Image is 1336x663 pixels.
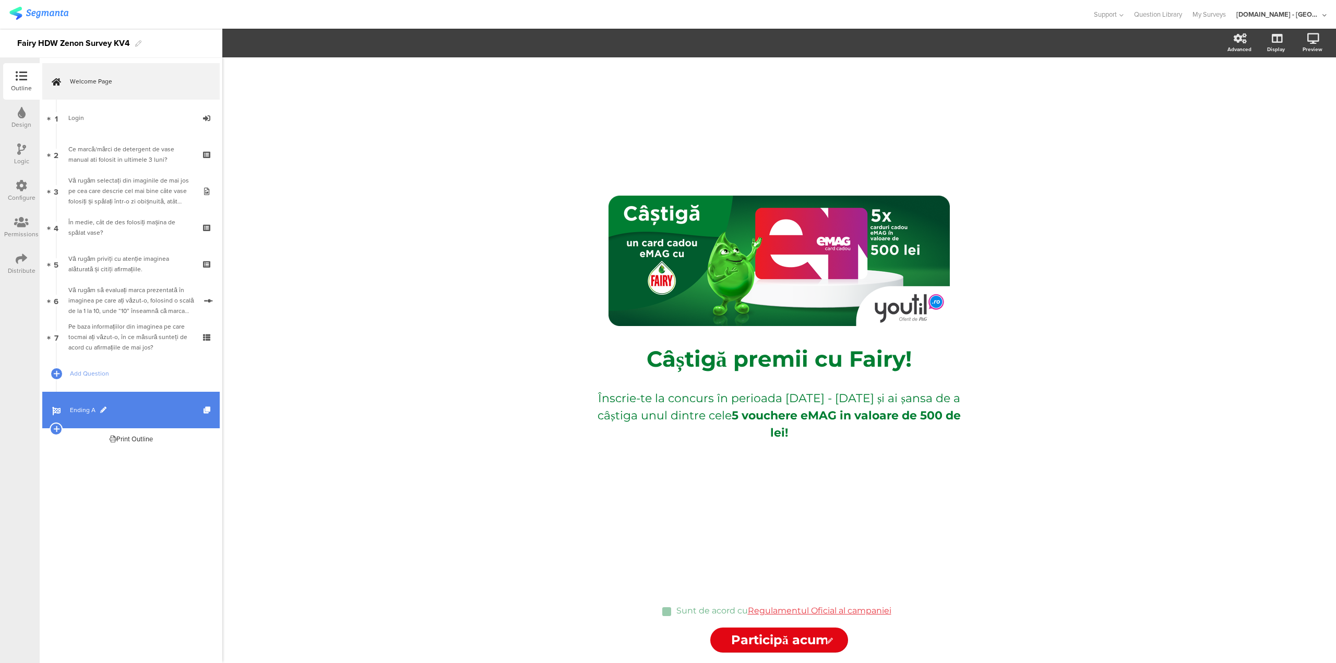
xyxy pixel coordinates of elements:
[586,345,972,372] p: Câștigă premii cu Fairy!
[110,434,153,444] div: Print Outline
[710,628,848,653] input: Start
[42,136,220,173] a: 2 Ce marcă/mărci de detergent de vase manual ati folosit in ultimele 3 luni?
[8,193,35,202] div: Configure
[42,100,220,136] a: 1 Login
[68,285,196,316] div: Vă rugăm să evaluați marca prezentată în imaginea pe care ați văzut-o, folosind o scală de la 1 l...
[70,405,204,415] span: Ending A
[42,282,220,319] a: 6 Vă rugăm să evaluați marca prezentată în imaginea pe care ați văzut-o, folosind o scală de la 1...
[204,407,212,414] i: Duplicate
[68,113,193,123] div: Login
[42,173,220,209] a: 3 Vă rugăm selectați din imaginile de mai jos pe cea care descrie cel mai bine câte vase folosiți...
[68,254,193,274] div: Vă rugăm priviți cu atenție imaginea alăturată și citiți afirmațiile.
[42,392,220,428] a: Ending A
[42,209,220,246] a: 4 În medie, cât de des folosiți mașina de spălat vase?
[4,230,39,239] div: Permissions
[9,7,68,20] img: segmanta logo
[11,83,32,93] div: Outline
[8,266,35,275] div: Distribute
[54,295,58,306] span: 6
[17,35,130,52] div: Fairy HDW Zenon Survey KV4
[54,149,58,160] span: 2
[54,222,58,233] span: 4
[748,606,891,616] a: Regulamentul Oficial al campaniei
[11,120,31,129] div: Design
[1094,9,1117,19] span: Support
[54,258,58,270] span: 5
[55,112,58,124] span: 1
[42,319,220,355] a: 7 Pe baza informațiilor din imaginea pe care tocmai ați văzut-o, în ce măsură sunteți de acord cu...
[597,390,962,441] p: Înscrie-te la concurs în perioada [DATE] - [DATE] și ai șansa de a câștiga unul dintre cele
[676,606,891,616] p: Sunt de acord cu
[1227,45,1251,53] div: Advanced
[54,185,58,197] span: 3
[1267,45,1285,53] div: Display
[732,408,961,440] strong: 5 vouchere eMAG in valoare de 500 de lei!
[70,368,204,379] span: Add Question
[54,331,58,343] span: 7
[42,246,220,282] a: 5 Vă rugăm priviți cu atenție imaginea alăturată și citiți afirmațiile.
[14,156,29,166] div: Logic
[42,63,220,100] a: Welcome Page
[1236,9,1320,19] div: [DOMAIN_NAME] - [GEOGRAPHIC_DATA]
[68,144,193,165] div: Ce marcă/mărci de detergent de vase manual ati folosit in ultimele 3 luni?
[70,76,204,87] span: Welcome Page
[68,175,193,207] div: Vă rugăm selectați din imaginile de mai jos pe cea care descrie cel mai bine câte vase folosiți ș...
[68,217,193,238] div: În medie, cât de des folosiți mașina de spălat vase?
[68,321,193,353] div: Pe baza informațiilor din imaginea pe care tocmai ați văzut-o, în ce măsură sunteți de acord cu a...
[1303,45,1322,53] div: Preview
